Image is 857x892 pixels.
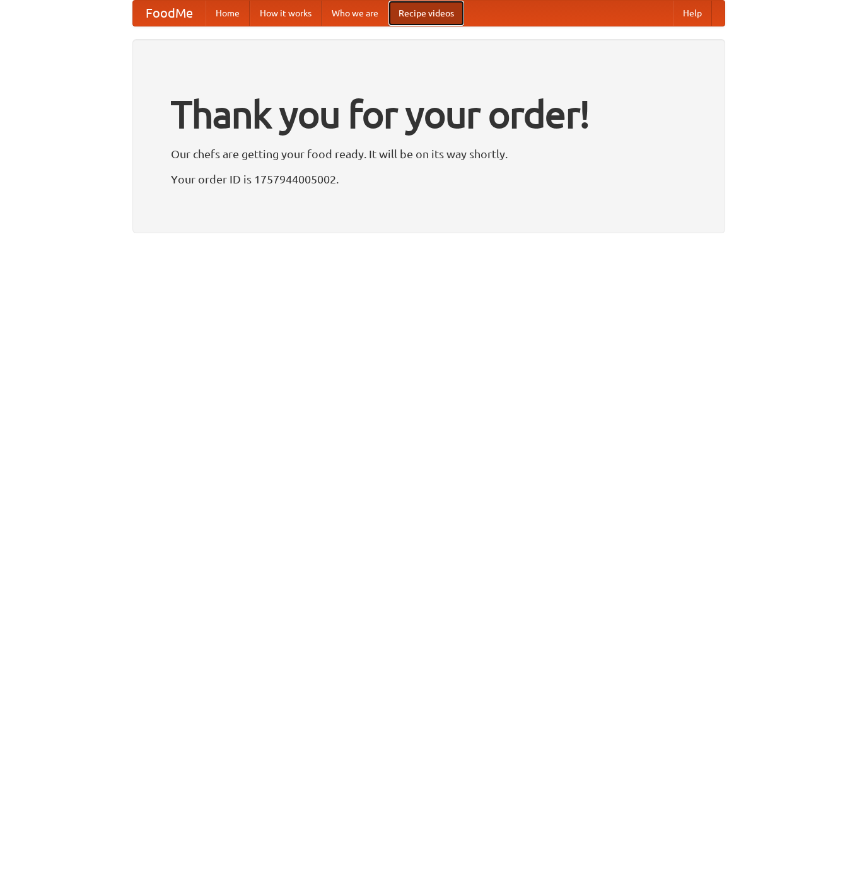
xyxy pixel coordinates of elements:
[250,1,322,26] a: How it works
[171,170,687,188] p: Your order ID is 1757944005002.
[133,1,206,26] a: FoodMe
[388,1,464,26] a: Recipe videos
[673,1,712,26] a: Help
[322,1,388,26] a: Who we are
[206,1,250,26] a: Home
[171,84,687,144] h1: Thank you for your order!
[171,144,687,163] p: Our chefs are getting your food ready. It will be on its way shortly.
